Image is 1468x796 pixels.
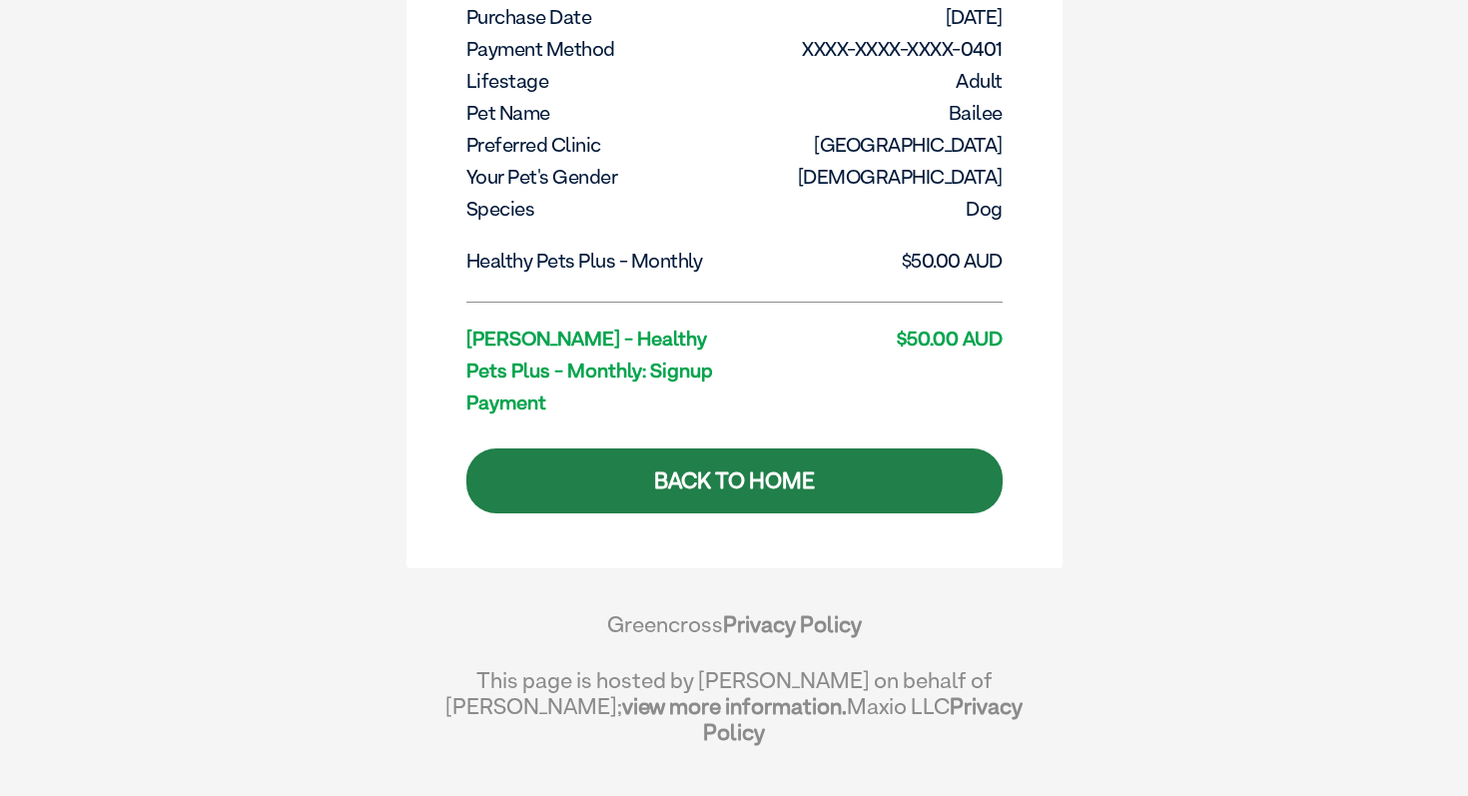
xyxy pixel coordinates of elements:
[466,193,733,225] dt: Species
[703,693,1023,745] a: Privacy Policy
[736,193,1003,225] dd: Dog
[466,129,733,161] dt: Preferred Clinic
[445,657,1024,745] div: This page is hosted by [PERSON_NAME] on behalf of [PERSON_NAME]; Maxio LLC
[466,97,733,129] dt: Pet Name
[466,1,733,33] dt: Purchase Date
[622,693,847,719] a: view more information.
[723,611,862,637] a: Privacy Policy
[445,611,1024,657] div: Greencross
[736,245,1003,277] dd: $50.00 AUD
[466,245,733,277] dt: Healthy Pets Plus - Monthly
[466,65,733,97] dt: Lifestage
[736,97,1003,129] dd: Bailee
[466,323,733,418] dt: [PERSON_NAME] - Healthy Pets Plus - Monthly: Signup payment
[736,161,1003,193] dd: [DEMOGRAPHIC_DATA]
[466,161,733,193] dt: Your pet's gender
[466,33,733,65] dt: Payment Method
[466,448,1003,513] a: Back to Home
[736,323,1003,355] dd: $50.00 AUD
[736,33,1003,65] dd: XXXX-XXXX-XXXX-0401
[736,65,1003,97] dd: Adult
[736,1,1003,33] dd: [DATE]
[736,129,1003,161] dd: [GEOGRAPHIC_DATA]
